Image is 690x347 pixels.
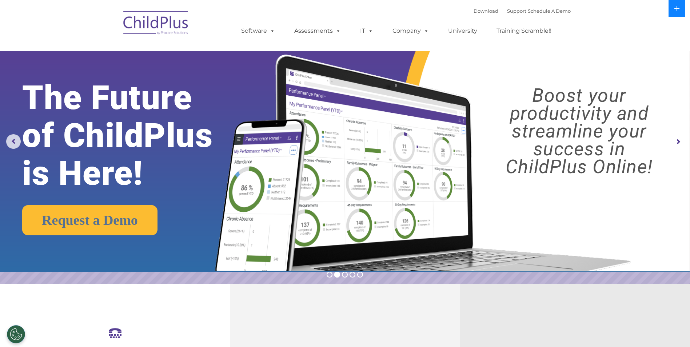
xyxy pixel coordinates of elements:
[7,325,25,343] button: Cookies Settings
[120,6,192,42] img: ChildPlus by Procare Solutions
[353,24,380,38] a: IT
[474,8,498,14] a: Download
[287,24,348,38] a: Assessments
[22,79,243,192] rs-layer: The Future of ChildPlus is Here!
[507,8,526,14] a: Support
[489,24,559,38] a: Training Scramble!!
[528,8,571,14] a: Schedule A Demo
[101,48,123,53] span: Last name
[234,24,282,38] a: Software
[441,24,484,38] a: University
[22,205,157,235] a: Request a Demo
[385,24,436,38] a: Company
[101,78,132,83] span: Phone number
[474,8,571,14] font: |
[477,87,682,176] rs-layer: Boost your productivity and streamline your success in ChildPlus Online!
